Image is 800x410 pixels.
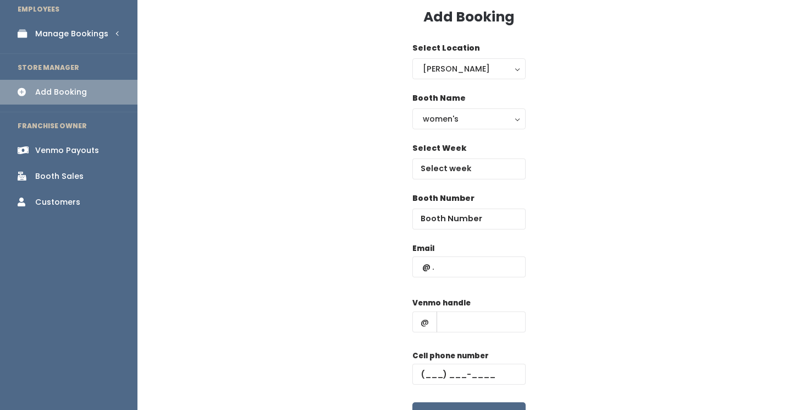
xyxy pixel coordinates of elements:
[412,193,475,204] label: Booth Number
[423,63,515,75] div: [PERSON_NAME]
[412,364,526,385] input: (___) ___-____
[35,196,80,208] div: Customers
[35,171,84,182] div: Booth Sales
[412,351,489,362] label: Cell phone number
[412,298,471,309] label: Venmo handle
[412,243,434,254] label: Email
[35,28,108,40] div: Manage Bookings
[35,145,99,156] div: Venmo Payouts
[412,256,526,277] input: @ .
[35,86,87,98] div: Add Booking
[412,58,526,79] button: [PERSON_NAME]
[412,143,466,154] label: Select Week
[412,158,526,179] input: Select week
[412,311,437,332] span: @
[412,42,480,54] label: Select Location
[423,9,515,25] h3: Add Booking
[412,209,526,229] input: Booth Number
[412,108,526,129] button: women's
[412,92,466,104] label: Booth Name
[423,113,515,125] div: women's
